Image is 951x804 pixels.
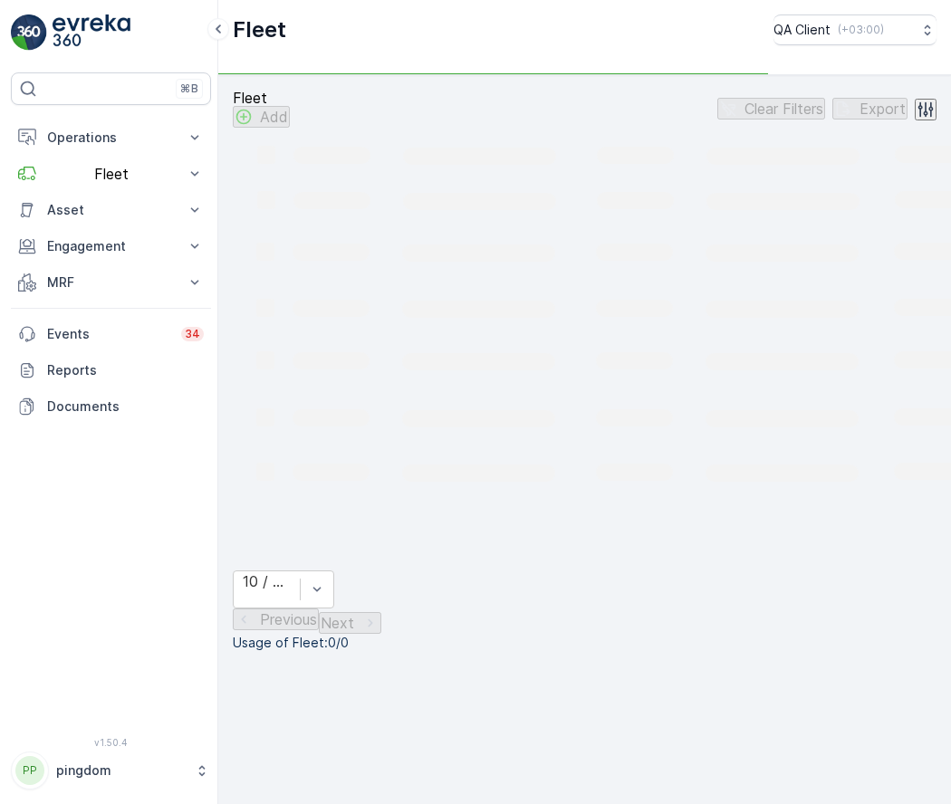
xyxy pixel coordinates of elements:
p: pingdom [56,761,186,780]
button: QA Client(+03:00) [773,14,937,45]
p: Events [47,325,170,343]
p: Next [321,615,354,631]
p: Fleet [233,90,290,106]
button: Fleet [11,156,211,192]
p: MRF [47,273,175,292]
p: Clear Filters [744,100,823,117]
span: v 1.50.4 [11,737,211,748]
button: MRF [11,264,211,301]
p: Fleet [47,166,175,182]
button: PPpingdom [11,751,211,790]
p: Reports [47,361,204,379]
div: PP [15,756,44,785]
p: Export [860,100,906,117]
p: Fleet [233,15,286,44]
button: Engagement [11,228,211,264]
p: Operations [47,129,175,147]
div: 10 / Page [243,573,291,589]
p: Usage of Fleet : 0/0 [233,634,937,652]
img: logo_light-DOdMpM7g.png [53,14,130,51]
p: Previous [260,611,317,627]
p: ( +03:00 ) [838,23,884,37]
button: Asset [11,192,211,228]
a: Events34 [11,316,211,352]
button: Next [319,612,381,634]
button: Previous [233,608,319,630]
p: QA Client [773,21,831,39]
p: Documents [47,397,204,416]
button: Add [233,106,290,128]
p: Add [260,109,288,125]
button: Clear Filters [717,98,825,120]
p: Engagement [47,237,175,255]
a: Documents [11,388,211,425]
p: Asset [47,201,175,219]
p: ⌘B [180,81,198,96]
button: Operations [11,120,211,156]
p: 34 [185,327,200,341]
button: Export [832,98,908,120]
img: logo [11,14,47,51]
a: Reports [11,352,211,388]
